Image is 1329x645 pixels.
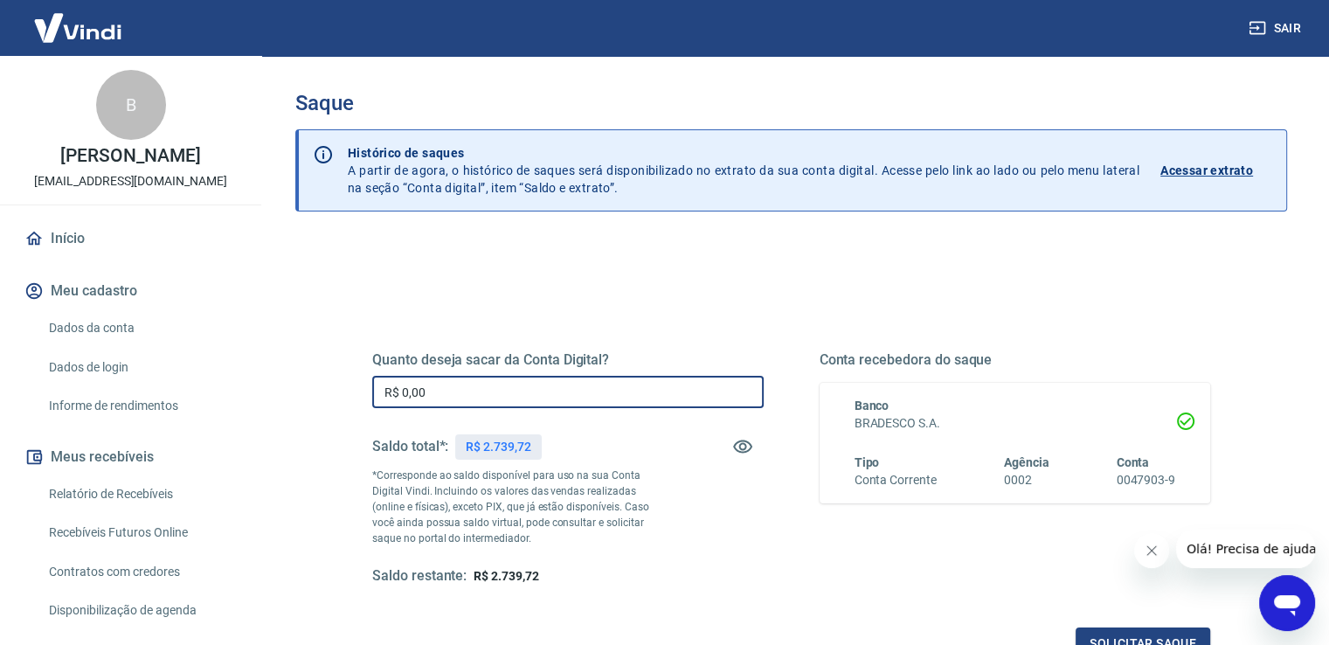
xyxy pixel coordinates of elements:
[474,569,538,583] span: R$ 2.739,72
[10,12,147,26] span: Olá! Precisa de ajuda?
[1116,455,1149,469] span: Conta
[855,399,889,413] span: Banco
[1004,471,1049,489] h6: 0002
[348,144,1139,197] p: A partir de agora, o histórico de saques será disponibilizado no extrato da sua conta digital. Ac...
[348,144,1139,162] p: Histórico de saques
[96,70,166,140] div: B
[34,172,227,191] p: [EMAIL_ADDRESS][DOMAIN_NAME]
[855,414,1176,433] h6: BRADESCO S.A.
[295,91,1287,115] h3: Saque
[855,471,937,489] h6: Conta Corrente
[1004,455,1049,469] span: Agência
[21,272,240,310] button: Meu cadastro
[42,388,240,424] a: Informe de rendimentos
[1176,530,1315,568] iframe: Mensagem da empresa
[372,351,764,369] h5: Quanto deseja sacar da Conta Digital?
[1134,533,1169,568] iframe: Fechar mensagem
[42,350,240,385] a: Dados de login
[372,567,467,586] h5: Saldo restante:
[21,1,135,54] img: Vindi
[60,147,200,165] p: [PERSON_NAME]
[42,476,240,512] a: Relatório de Recebíveis
[1160,144,1272,197] a: Acessar extrato
[1259,575,1315,631] iframe: Botão para abrir a janela de mensagens
[42,515,240,551] a: Recebíveis Futuros Online
[372,468,666,546] p: *Corresponde ao saldo disponível para uso na sua Conta Digital Vindi. Incluindo os valores das ve...
[372,438,448,455] h5: Saldo total*:
[21,438,240,476] button: Meus recebíveis
[466,438,530,456] p: R$ 2.739,72
[820,351,1211,369] h5: Conta recebedora do saque
[42,593,240,628] a: Disponibilização de agenda
[42,554,240,590] a: Contratos com credores
[21,219,240,258] a: Início
[1245,12,1308,45] button: Sair
[1160,162,1253,179] p: Acessar extrato
[855,455,880,469] span: Tipo
[1116,471,1175,489] h6: 0047903-9
[42,310,240,346] a: Dados da conta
